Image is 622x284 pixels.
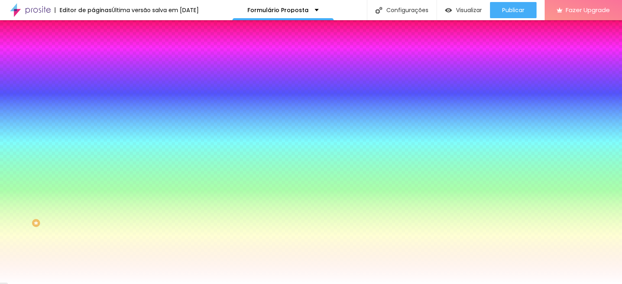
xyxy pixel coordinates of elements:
span: Fazer Upgrade [566,6,610,13]
span: Publicar [502,7,524,13]
button: Publicar [490,2,537,18]
p: Formulário Proposta [247,7,309,13]
div: Editor de páginas [55,7,112,13]
div: Última versão salva em [DATE] [112,7,199,13]
button: Visualizar [437,2,490,18]
span: Visualizar [456,7,482,13]
img: view-1.svg [445,7,452,14]
img: Icone [375,7,382,14]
